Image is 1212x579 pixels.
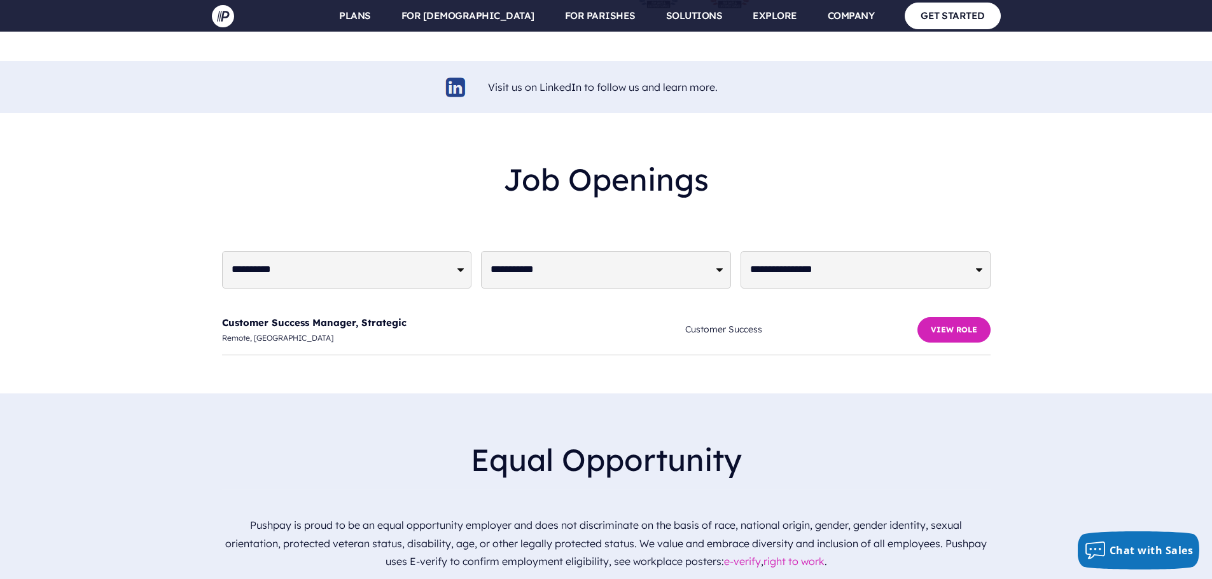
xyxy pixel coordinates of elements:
[724,555,761,568] a: e-verify
[222,317,407,329] a: Customer Success Manager, Strategic
[222,432,991,488] h2: Equal Opportunity
[1110,543,1194,557] span: Chat with Sales
[222,331,686,345] span: Remote, [GEOGRAPHIC_DATA]
[222,151,991,208] h2: Job Openings
[488,81,718,93] a: Visit us on LinkedIn to follow us and learn more.
[1078,531,1200,569] button: Chat with Sales
[917,317,991,343] button: View Role
[763,555,825,568] a: right to work
[905,3,1001,29] a: GET STARTED
[444,76,468,99] img: linkedin-logo
[685,322,917,337] span: Customer Success
[222,511,991,576] p: Pushpay is proud to be an equal opportunity employer and does not discriminate on the basis of ra...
